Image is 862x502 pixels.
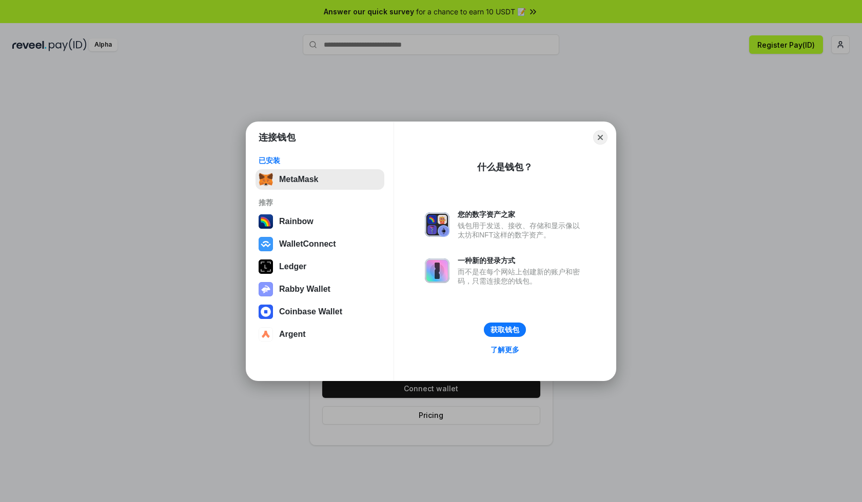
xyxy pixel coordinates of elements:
[279,330,306,339] div: Argent
[259,156,381,165] div: 已安装
[256,234,384,254] button: WalletConnect
[259,259,273,274] img: svg+xml,%3Csvg%20xmlns%3D%22http%3A%2F%2Fwww.w3.org%2F2000%2Fsvg%22%20width%3D%2228%22%20height%3...
[458,221,585,239] div: 钱包用于发送、接收、存储和显示像以太坊和NFT这样的数字资产。
[259,237,273,251] img: svg+xml,%3Csvg%20width%3D%2228%22%20height%3D%2228%22%20viewBox%3D%220%200%2028%2028%22%20fill%3D...
[256,169,384,190] button: MetaMask
[256,211,384,232] button: Rainbow
[279,262,306,271] div: Ledger
[279,175,318,184] div: MetaMask
[259,305,273,319] img: svg+xml,%3Csvg%20width%3D%2228%22%20height%3D%2228%22%20viewBox%3D%220%200%2028%2028%22%20fill%3D...
[259,131,296,144] h1: 连接钱包
[256,279,384,299] button: Rabby Wallet
[279,307,342,316] div: Coinbase Wallet
[491,345,519,354] div: 了解更多
[259,214,273,229] img: svg+xml,%3Csvg%20width%3D%22120%22%20height%3D%22120%22%20viewBox%3D%220%200%20120%20120%22%20fil...
[458,267,585,286] div: 而不是在每个网站上创建新的账户和密码，只需连接您的钱包。
[491,325,519,334] div: 获取钱包
[484,343,525,356] a: 了解更多
[279,217,314,226] div: Rainbow
[259,282,273,296] img: svg+xml,%3Csvg%20xmlns%3D%22http%3A%2F%2Fwww.w3.org%2F2000%2Fsvg%22%20fill%3D%22none%22%20viewBox...
[458,256,585,265] div: 一种新的登录方式
[425,258,449,283] img: svg+xml,%3Csvg%20xmlns%3D%22http%3A%2F%2Fwww.w3.org%2F2000%2Fsvg%22%20fill%3D%22none%22%20viewBox...
[256,302,384,322] button: Coinbase Wallet
[279,285,330,294] div: Rabby Wallet
[259,198,381,207] div: 推荐
[256,256,384,277] button: Ledger
[256,324,384,345] button: Argent
[279,239,336,249] div: WalletConnect
[593,130,608,145] button: Close
[425,212,449,237] img: svg+xml,%3Csvg%20xmlns%3D%22http%3A%2F%2Fwww.w3.org%2F2000%2Fsvg%22%20fill%3D%22none%22%20viewBox...
[259,327,273,342] img: svg+xml,%3Csvg%20width%3D%2228%22%20height%3D%2228%22%20viewBox%3D%220%200%2028%2028%22%20fill%3D...
[259,172,273,187] img: svg+xml,%3Csvg%20fill%3D%22none%22%20height%3D%2233%22%20viewBox%3D%220%200%2035%2033%22%20width%...
[458,210,585,219] div: 您的数字资产之家
[484,323,526,337] button: 获取钱包
[477,161,533,173] div: 什么是钱包？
